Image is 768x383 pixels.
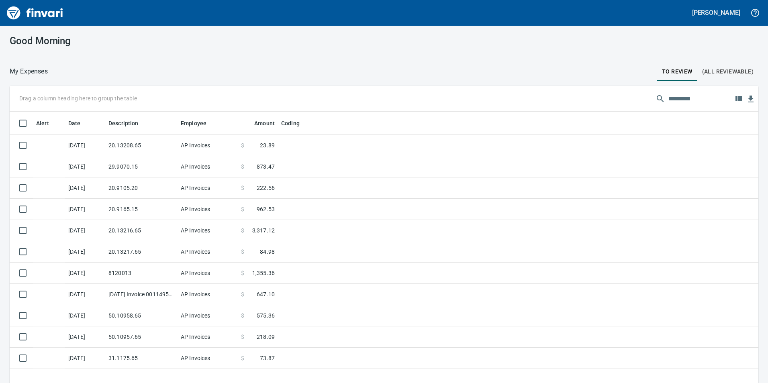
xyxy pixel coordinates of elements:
[65,326,105,348] td: [DATE]
[65,156,105,177] td: [DATE]
[690,6,742,19] button: [PERSON_NAME]
[257,312,275,320] span: 575.36
[65,135,105,156] td: [DATE]
[257,205,275,213] span: 962.53
[105,326,178,348] td: 50.10957.65
[65,348,105,369] td: [DATE]
[241,226,244,234] span: $
[105,156,178,177] td: 29.9070.15
[105,348,178,369] td: 31.1175.65
[105,284,178,305] td: [DATE] Invoice 001149500-0 from Cessco Inc (1-10167)
[257,184,275,192] span: 222.56
[260,141,275,149] span: 23.89
[108,118,139,128] span: Description
[692,8,740,17] h5: [PERSON_NAME]
[178,326,238,348] td: AP Invoices
[65,199,105,220] td: [DATE]
[260,248,275,256] span: 84.98
[745,93,757,105] button: Download Table
[260,354,275,362] span: 73.87
[65,220,105,241] td: [DATE]
[252,269,275,277] span: 1,355.36
[36,118,49,128] span: Alert
[178,241,238,263] td: AP Invoices
[281,118,310,128] span: Coding
[241,205,244,213] span: $
[241,333,244,341] span: $
[36,118,59,128] span: Alert
[178,156,238,177] td: AP Invoices
[5,3,65,22] img: Finvari
[178,263,238,284] td: AP Invoices
[10,67,48,76] p: My Expenses
[178,348,238,369] td: AP Invoices
[105,135,178,156] td: 20.13208.65
[68,118,81,128] span: Date
[241,184,244,192] span: $
[241,290,244,298] span: $
[241,354,244,362] span: $
[65,284,105,305] td: [DATE]
[10,67,48,76] nav: breadcrumb
[105,263,178,284] td: 8120013
[252,226,275,234] span: 3,317.12
[105,241,178,263] td: 20.13217.65
[65,177,105,199] td: [DATE]
[733,93,745,105] button: Choose columns to display
[241,248,244,256] span: $
[105,177,178,199] td: 20.9105.20
[281,118,300,128] span: Coding
[244,118,275,128] span: Amount
[105,199,178,220] td: 20.9165.15
[65,241,105,263] td: [DATE]
[241,163,244,171] span: $
[254,118,275,128] span: Amount
[178,199,238,220] td: AP Invoices
[241,269,244,277] span: $
[257,290,275,298] span: 647.10
[702,67,754,77] span: (All Reviewable)
[178,305,238,326] td: AP Invoices
[178,284,238,305] td: AP Invoices
[108,118,149,128] span: Description
[181,118,217,128] span: Employee
[662,67,692,77] span: To Review
[181,118,206,128] span: Employee
[65,305,105,326] td: [DATE]
[241,312,244,320] span: $
[241,141,244,149] span: $
[105,220,178,241] td: 20.13216.65
[178,220,238,241] td: AP Invoices
[178,135,238,156] td: AP Invoices
[178,177,238,199] td: AP Invoices
[105,305,178,326] td: 50.10958.65
[19,94,137,102] p: Drag a column heading here to group the table
[65,263,105,284] td: [DATE]
[257,163,275,171] span: 873.47
[10,35,246,47] h3: Good Morning
[68,118,91,128] span: Date
[257,333,275,341] span: 218.09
